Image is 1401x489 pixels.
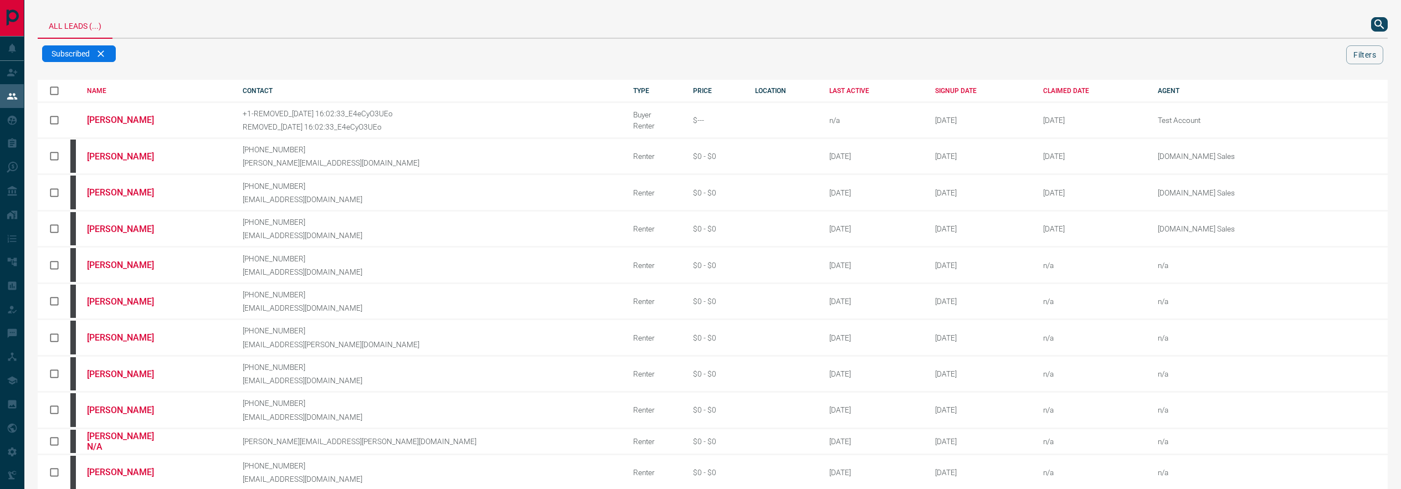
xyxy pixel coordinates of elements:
[1346,45,1383,64] button: Filters
[87,332,170,343] a: [PERSON_NAME]
[243,413,617,421] p: [EMAIL_ADDRESS][DOMAIN_NAME]
[935,468,1027,477] div: October 15th 2008, 1:08:42 PM
[1043,369,1142,378] div: n/a
[243,87,617,95] div: CONTACT
[1158,188,1296,197] p: [DOMAIN_NAME] Sales
[243,290,617,299] p: [PHONE_NUMBER]
[935,369,1027,378] div: October 13th 2008, 8:32:50 PM
[87,467,170,477] a: [PERSON_NAME]
[243,182,617,191] p: [PHONE_NUMBER]
[829,224,918,233] div: [DATE]
[633,87,676,95] div: TYPE
[70,430,76,453] div: mrloft.ca
[87,151,170,162] a: [PERSON_NAME]
[70,176,76,209] div: mrloft.ca
[243,399,617,408] p: [PHONE_NUMBER]
[935,87,1027,95] div: SIGNUP DATE
[87,87,226,95] div: NAME
[87,224,170,234] a: [PERSON_NAME]
[1158,405,1296,414] p: n/a
[243,376,617,385] p: [EMAIL_ADDRESS][DOMAIN_NAME]
[829,333,918,342] div: [DATE]
[70,321,76,354] div: mrloft.ca
[693,188,738,197] div: $0 - $0
[935,116,1027,125] div: September 1st 2015, 9:13:21 AM
[829,116,918,125] div: n/a
[1043,333,1142,342] div: n/a
[1043,87,1142,95] div: CLAIMED DATE
[70,248,76,281] div: mrloft.ca
[829,152,918,161] div: [DATE]
[935,224,1027,233] div: October 12th 2008, 6:29:44 AM
[633,121,676,130] div: Renter
[70,393,76,426] div: mrloft.ca
[243,437,617,446] p: [PERSON_NAME][EMAIL_ADDRESS][PERSON_NAME][DOMAIN_NAME]
[1158,87,1388,95] div: AGENT
[1043,468,1142,477] div: n/a
[42,45,116,62] div: Subscribed
[87,431,170,452] a: [PERSON_NAME] N/A
[693,437,738,446] div: $0 - $0
[243,158,617,167] p: [PERSON_NAME][EMAIL_ADDRESS][DOMAIN_NAME]
[1043,152,1142,161] div: February 19th 2025, 2:37:44 PM
[755,87,813,95] div: LOCATION
[52,49,90,58] span: Subscribed
[1043,188,1142,197] div: February 19th 2025, 2:37:44 PM
[935,333,1027,342] div: October 13th 2008, 7:44:16 PM
[693,224,738,233] div: $0 - $0
[829,369,918,378] div: [DATE]
[633,152,676,161] div: Renter
[935,261,1027,270] div: October 12th 2008, 11:22:16 AM
[243,267,617,276] p: [EMAIL_ADDRESS][DOMAIN_NAME]
[829,188,918,197] div: [DATE]
[1158,224,1296,233] p: [DOMAIN_NAME] Sales
[1158,152,1296,161] p: [DOMAIN_NAME] Sales
[935,297,1027,306] div: October 12th 2008, 3:01:27 PM
[693,333,738,342] div: $0 - $0
[693,152,738,161] div: $0 - $0
[1043,297,1142,306] div: n/a
[1158,261,1296,270] p: n/a
[87,369,170,379] a: [PERSON_NAME]
[87,296,170,307] a: [PERSON_NAME]
[633,110,676,119] div: Buyer
[633,405,676,414] div: Renter
[935,405,1027,414] div: October 14th 2008, 1:23:37 AM
[829,405,918,414] div: [DATE]
[935,188,1027,197] div: October 11th 2008, 5:41:37 PM
[829,437,918,446] div: [DATE]
[1158,437,1296,446] p: n/a
[633,468,676,477] div: Renter
[935,437,1027,446] div: October 15th 2008, 9:26:23 AM
[1158,369,1296,378] p: n/a
[243,218,617,227] p: [PHONE_NUMBER]
[70,456,76,489] div: mrloft.ca
[243,340,617,349] p: [EMAIL_ADDRESS][PERSON_NAME][DOMAIN_NAME]
[633,261,676,270] div: Renter
[633,188,676,197] div: Renter
[243,326,617,335] p: [PHONE_NUMBER]
[1043,224,1142,233] div: February 19th 2025, 2:37:44 PM
[693,468,738,477] div: $0 - $0
[38,11,112,39] div: All Leads (...)
[243,145,617,154] p: [PHONE_NUMBER]
[70,140,76,173] div: mrloft.ca
[70,212,76,245] div: mrloft.ca
[243,254,617,263] p: [PHONE_NUMBER]
[829,297,918,306] div: [DATE]
[633,224,676,233] div: Renter
[243,461,617,470] p: [PHONE_NUMBER]
[1371,17,1388,32] button: search button
[87,260,170,270] a: [PERSON_NAME]
[829,261,918,270] div: [DATE]
[693,405,738,414] div: $0 - $0
[633,333,676,342] div: Renter
[633,369,676,378] div: Renter
[87,405,170,415] a: [PERSON_NAME]
[935,152,1027,161] div: October 11th 2008, 12:32:56 PM
[693,87,738,95] div: PRICE
[243,475,617,483] p: [EMAIL_ADDRESS][DOMAIN_NAME]
[829,87,918,95] div: LAST ACTIVE
[1043,116,1142,125] div: April 29th 2025, 4:45:30 PM
[70,285,76,318] div: mrloft.ca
